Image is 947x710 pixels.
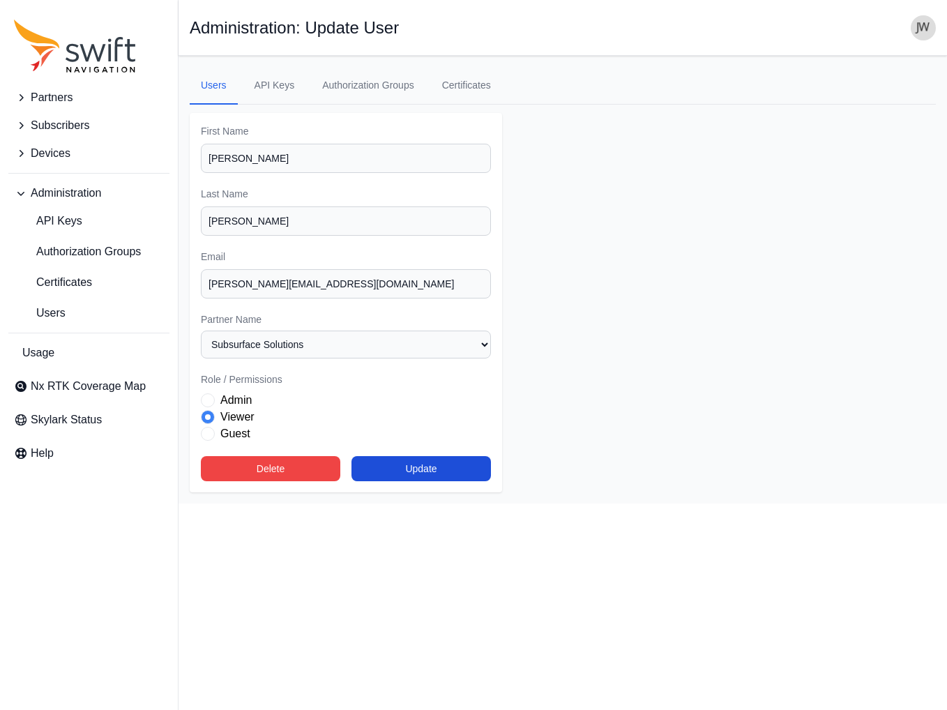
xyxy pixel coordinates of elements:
span: Usage [22,345,54,361]
a: Authorization Groups [8,238,169,266]
label: Admin [220,392,252,409]
a: Nx RTK Coverage Map [8,372,169,400]
span: Help [31,445,54,462]
label: Role / Permissions [201,372,491,386]
button: Subscribers [8,112,169,139]
span: API Keys [14,213,82,229]
label: First Name [201,124,491,138]
input: email@address.com [201,269,491,299]
label: Last Name [201,187,491,201]
button: Delete [201,456,340,481]
a: API Keys [243,67,306,105]
button: Partners [8,84,169,112]
label: Guest [220,425,250,442]
label: Partner Name [201,312,491,326]
span: Nx RTK Coverage Map [31,378,146,395]
span: Administration [31,185,101,202]
span: Users [14,305,66,322]
a: Authorization Groups [311,67,425,105]
button: Administration [8,179,169,207]
span: Certificates [14,274,92,291]
div: Role [201,392,491,442]
button: Update [351,456,491,481]
a: Users [190,67,238,105]
a: Usage [8,339,169,367]
select: Partner Name [201,331,491,358]
a: API Keys [8,207,169,235]
span: Subscribers [31,117,89,134]
a: Certificates [431,67,502,105]
a: Skylark Status [8,406,169,434]
span: Authorization Groups [14,243,141,260]
a: Help [8,439,169,467]
img: user photo [911,15,936,40]
label: Email [201,250,491,264]
input: Last Name [201,206,491,236]
span: Skylark Status [31,411,102,428]
span: Partners [31,89,73,106]
a: Users [8,299,169,327]
a: Certificates [8,269,169,296]
button: Devices [8,139,169,167]
label: Viewer [220,409,255,425]
h1: Administration: Update User [190,20,399,36]
input: First Name [201,144,491,173]
span: Devices [31,145,70,162]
